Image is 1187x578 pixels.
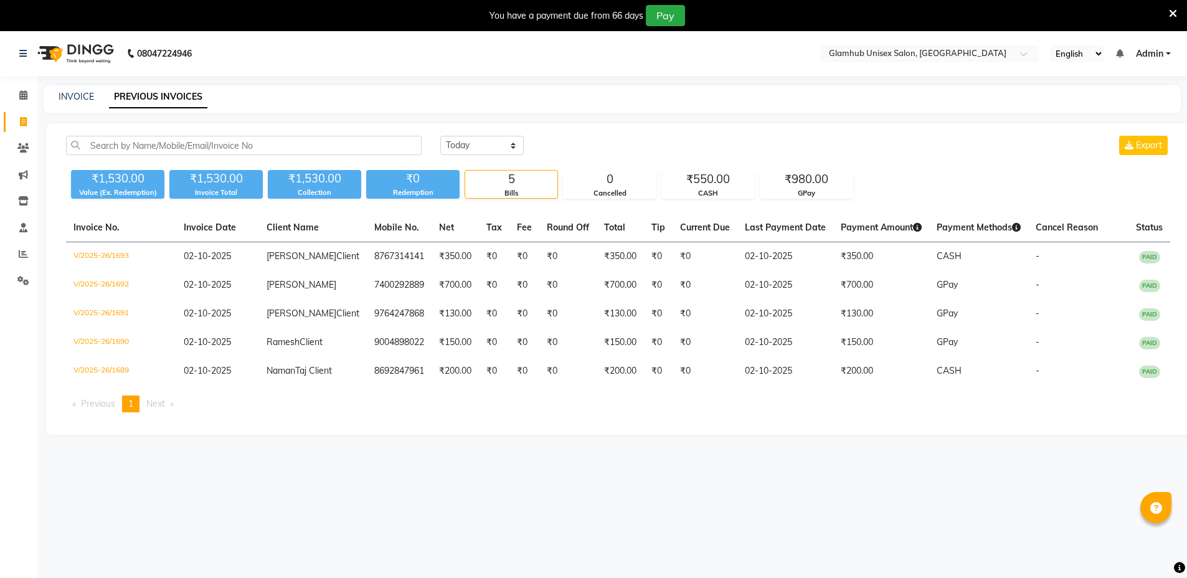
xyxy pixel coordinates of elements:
[184,250,231,262] span: 02-10-2025
[680,222,730,233] span: Current Due
[644,271,673,300] td: ₹0
[366,187,460,198] div: Redemption
[597,300,644,328] td: ₹130.00
[564,188,656,199] div: Cancelled
[1136,222,1163,233] span: Status
[366,170,460,187] div: ₹0
[268,187,361,198] div: Collection
[432,271,479,300] td: ₹700.00
[66,396,1170,412] nav: Pagination
[465,188,557,199] div: Bills
[367,271,432,300] td: 7400292889
[539,328,597,357] td: ₹0
[662,188,754,199] div: CASH
[937,336,958,348] span: GPay
[539,242,597,272] td: ₹0
[465,171,557,188] div: 5
[267,279,336,290] span: [PERSON_NAME]
[737,300,833,328] td: 02-10-2025
[73,222,120,233] span: Invoice No.
[146,398,165,409] span: Next
[673,328,737,357] td: ₹0
[1139,337,1160,349] span: PAID
[937,250,962,262] span: CASH
[267,365,295,376] span: Naman
[833,300,929,328] td: ₹130.00
[32,36,117,71] img: logo
[833,242,929,272] td: ₹350.00
[1036,222,1098,233] span: Cancel Reason
[66,242,176,272] td: V/2025-26/1693
[267,336,300,348] span: Ramesh
[336,308,359,319] span: Client
[184,222,236,233] span: Invoice Date
[486,222,502,233] span: Tax
[71,187,164,198] div: Value (Ex. Redemption)
[1036,279,1039,290] span: -
[937,279,958,290] span: GPay
[367,328,432,357] td: 9004898022
[673,271,737,300] td: ₹0
[367,357,432,386] td: 8692847961
[833,357,929,386] td: ₹200.00
[374,222,419,233] span: Mobile No.
[268,170,361,187] div: ₹1,530.00
[937,222,1021,233] span: Payment Methods
[737,328,833,357] td: 02-10-2025
[71,170,164,187] div: ₹1,530.00
[673,357,737,386] td: ₹0
[509,328,539,357] td: ₹0
[539,357,597,386] td: ₹0
[479,328,509,357] td: ₹0
[1139,366,1160,378] span: PAID
[1135,528,1175,566] iframe: chat widget
[109,86,207,108] a: PREVIOUS INVOICES
[1136,140,1162,151] span: Export
[66,300,176,328] td: V/2025-26/1691
[479,271,509,300] td: ₹0
[184,336,231,348] span: 02-10-2025
[367,242,432,272] td: 8767314141
[539,300,597,328] td: ₹0
[651,222,665,233] span: Tip
[509,242,539,272] td: ₹0
[267,250,336,262] span: [PERSON_NAME]
[1036,308,1039,319] span: -
[169,170,263,187] div: ₹1,530.00
[184,308,231,319] span: 02-10-2025
[267,308,336,319] span: [PERSON_NAME]
[673,300,737,328] td: ₹0
[604,222,625,233] span: Total
[66,328,176,357] td: V/2025-26/1690
[432,242,479,272] td: ₹350.00
[509,300,539,328] td: ₹0
[644,242,673,272] td: ₹0
[66,136,422,155] input: Search by Name/Mobile/Email/Invoice No
[81,398,115,409] span: Previous
[597,328,644,357] td: ₹150.00
[439,222,454,233] span: Net
[644,328,673,357] td: ₹0
[267,222,319,233] span: Client Name
[137,36,192,71] b: 08047224946
[59,91,94,102] a: INVOICE
[66,357,176,386] td: V/2025-26/1689
[937,308,958,319] span: GPay
[644,357,673,386] td: ₹0
[509,357,539,386] td: ₹0
[673,242,737,272] td: ₹0
[169,187,263,198] div: Invoice Total
[432,357,479,386] td: ₹200.00
[564,171,656,188] div: 0
[184,365,231,376] span: 02-10-2025
[737,357,833,386] td: 02-10-2025
[597,271,644,300] td: ₹700.00
[66,271,176,300] td: V/2025-26/1692
[509,271,539,300] td: ₹0
[367,300,432,328] td: 9764247868
[597,357,644,386] td: ₹200.00
[479,357,509,386] td: ₹0
[300,336,323,348] span: Client
[644,300,673,328] td: ₹0
[737,271,833,300] td: 02-10-2025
